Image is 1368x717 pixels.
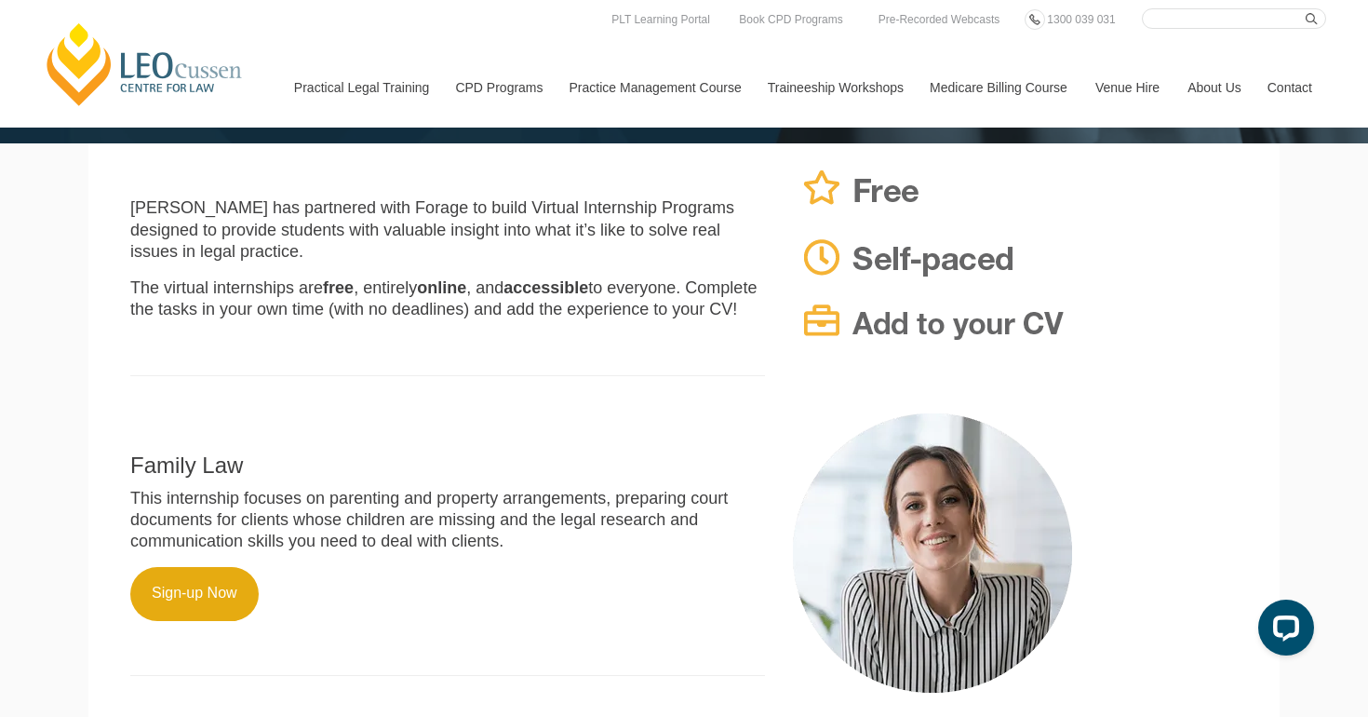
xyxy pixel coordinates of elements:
[874,9,1005,30] a: Pre-Recorded Webcasts
[42,20,248,108] a: [PERSON_NAME] Centre for Law
[417,278,466,297] strong: online
[1081,47,1174,128] a: Venue Hire
[754,47,916,128] a: Traineeship Workshops
[1243,592,1321,670] iframe: LiveChat chat widget
[130,567,259,621] a: Sign-up Now
[280,47,442,128] a: Practical Legal Training
[916,47,1081,128] a: Medicare Billing Course
[1254,47,1326,128] a: Contact
[607,9,715,30] a: PLT Learning Portal
[130,277,765,321] p: The virtual internships are , entirely , and to everyone. Complete the tasks in your own time (wi...
[1047,13,1115,26] span: 1300 039 031
[130,197,765,263] p: [PERSON_NAME] has partnered with Forage to build Virtual Internship Programs designed to provide ...
[1174,47,1254,128] a: About Us
[1042,9,1120,30] a: 1300 039 031
[556,47,754,128] a: Practice Management Course
[734,9,847,30] a: Book CPD Programs
[130,453,765,478] h2: Family Law
[323,278,354,297] strong: free
[130,488,765,553] p: This internship focuses on parenting and property arrangements, preparing court documents for cli...
[503,278,588,297] strong: accessible
[441,47,555,128] a: CPD Programs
